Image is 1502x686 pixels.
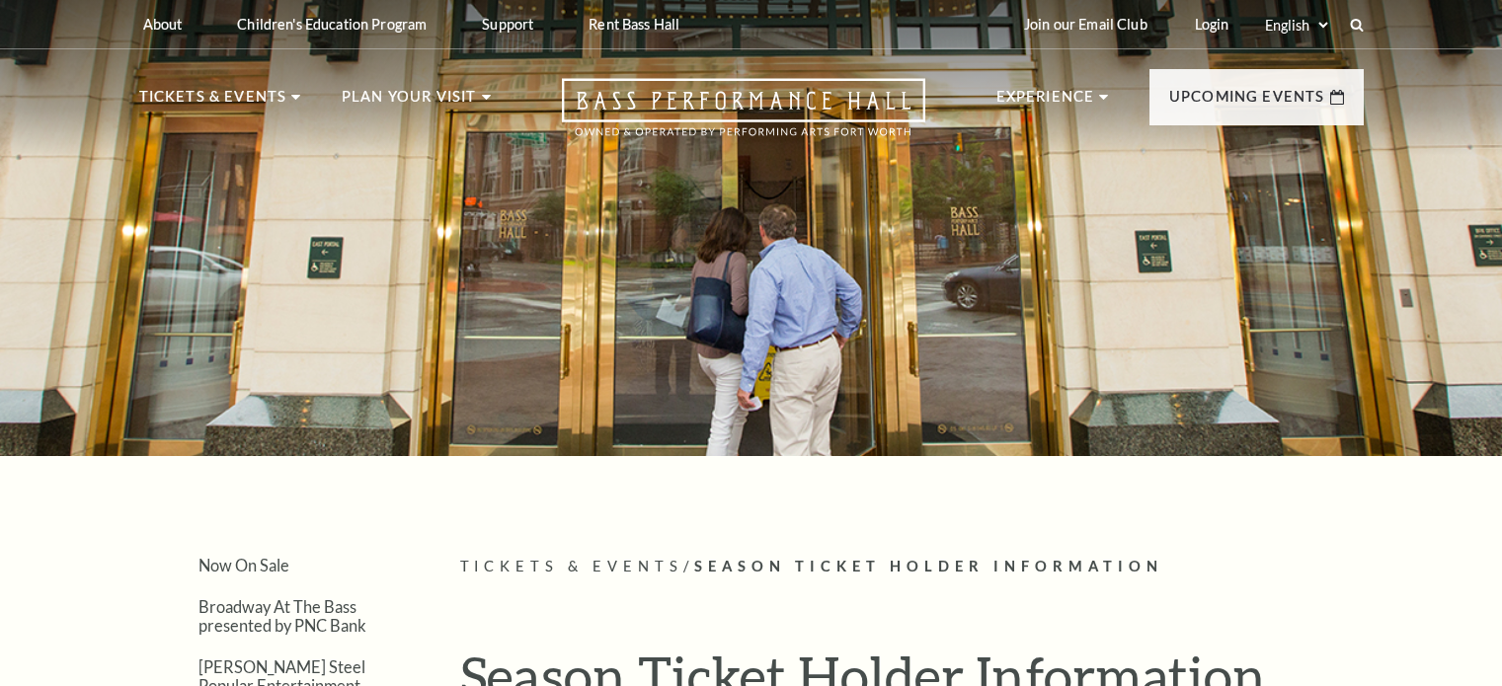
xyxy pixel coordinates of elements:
[143,16,183,33] p: About
[694,558,1163,574] span: Season Ticket Holder Information
[1169,85,1325,120] p: Upcoming Events
[1261,16,1331,35] select: Select:
[198,556,289,574] a: Now On Sale
[342,85,477,120] p: Plan Your Visit
[996,85,1095,120] p: Experience
[460,558,684,574] span: Tickets & Events
[139,85,287,120] p: Tickets & Events
[589,16,679,33] p: Rent Bass Hall
[237,16,427,33] p: Children's Education Program
[198,597,366,635] a: Broadway At The Bass presented by PNC Bank
[482,16,533,33] p: Support
[460,555,1364,579] p: /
